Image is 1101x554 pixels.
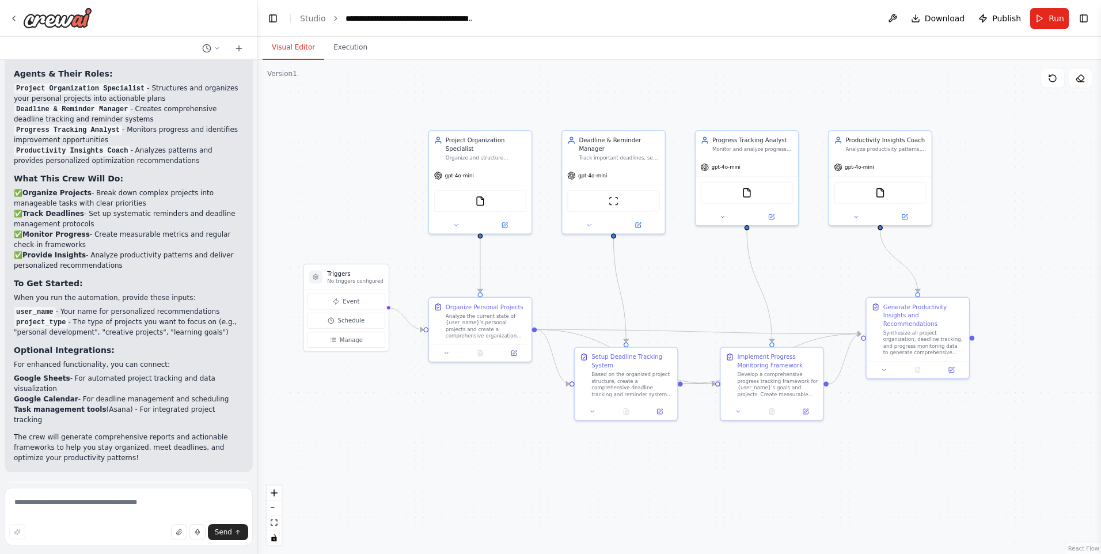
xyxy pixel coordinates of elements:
p: For enhanced functionality, you can connect: [14,359,244,370]
code: project_type [14,317,68,328]
img: FileReadTool [475,196,485,206]
div: Implement Progress Monitoring Framework [737,353,818,370]
code: Productivity Insights Coach [14,146,130,156]
button: Upload files [171,524,187,540]
div: TriggersNo triggers configuredEventScheduleManage [303,264,389,352]
div: Project Organization Specialist [446,136,526,153]
div: Project Organization SpecialistOrganize and structure personal projects by analyzing project requ... [428,130,532,234]
button: Manage [307,332,385,347]
strong: Organize Projects [22,189,92,197]
div: Deadline & Reminder ManagerTrack important deadlines, set up reminders, and create scheduling sys... [561,130,666,234]
g: Edge from 9423a390-90e0-4a21-8bc5-a21dde237032 to e7e718de-33b6-48af-97a7-4f2cdfec977d [537,325,569,388]
li: - Analyzes patterns and provides personalized optimization recommendations [14,145,244,166]
p: When you run the automation, provide these inputs: [14,293,244,303]
button: Send [208,524,248,540]
strong: Optional Integrations: [14,346,115,355]
div: Monitor and analyze progress on personal goals and projects, identifying completion rates, bottle... [712,146,793,153]
g: Edge from c6b83efc-4b58-49d9-a7af-f81dca76b04f to 44e9cf1e-b2cc-427c-9598-732a070fcb1e [829,329,861,388]
button: Hide left sidebar [265,10,281,26]
button: toggle interactivity [267,530,282,545]
li: - For automated project tracking and data visualization [14,373,244,394]
button: Run [1030,8,1069,29]
code: Project Organization Specialist [14,84,147,94]
div: Develop a comprehensive progress tracking framework for {user_name}'s goals and projects. Create ... [737,371,818,397]
li: - Creates comprehensive deadline tracking and reminder systems [14,104,244,124]
g: Edge from 63dbd4df-b1f1-45ce-8688-7759a5b40b4d to 44e9cf1e-b2cc-427c-9598-732a070fcb1e [876,230,922,293]
button: No output available [609,407,644,416]
button: No output available [462,348,498,358]
div: React Flow controls [267,485,282,545]
span: Run [1049,13,1064,24]
a: Studio [300,14,326,23]
span: Manage [340,336,363,344]
g: Edge from 9423a390-90e0-4a21-8bc5-a21dde237032 to 44e9cf1e-b2cc-427c-9598-732a070fcb1e [537,325,861,338]
g: Edge from e7e718de-33b6-48af-97a7-4f2cdfec977d to c6b83efc-4b58-49d9-a7af-f81dca76b04f [683,380,715,388]
div: Implement Progress Monitoring FrameworkDevelop a comprehensive progress tracking framework for {u... [720,347,824,420]
div: Based on the organized project structure, create a comprehensive deadline tracking and reminder s... [591,371,672,397]
div: Organize Personal Projects [446,303,523,311]
div: Organize Personal ProjectsAnalyze the current state of {user_name}'s personal projects and create... [428,297,532,363]
button: Visual Editor [263,36,324,60]
button: Execution [324,36,377,60]
li: - The type of projects you want to focus on (e.g., "personal development", "creative projects", "... [14,317,244,337]
p: The crew will generate comprehensive reports and actionable frameworks to help you stay organized... [14,432,244,463]
button: Event [307,294,385,309]
strong: Task management tools [14,405,107,413]
button: Open in side panel [614,220,662,230]
g: Edge from e7e718de-33b6-48af-97a7-4f2cdfec977d to 44e9cf1e-b2cc-427c-9598-732a070fcb1e [683,329,861,388]
button: Publish [974,8,1026,29]
nav: breadcrumb [300,13,475,24]
button: Show right sidebar [1076,10,1092,26]
span: Schedule [338,317,365,325]
code: Progress Tracking Analyst [14,125,122,135]
img: ScrapeWebsiteTool [609,196,618,206]
div: Generate Productivity Insights and Recommendations [883,303,964,328]
strong: Monitor Progress [22,230,90,238]
g: Edge from triggers to 9423a390-90e0-4a21-8bc5-a21dde237032 [388,303,423,333]
code: Deadline & Reminder Manager [14,104,130,115]
g: Edge from 7b1ffc9f-f26b-411b-9e96-9b7cd8994e3e to e7e718de-33b6-48af-97a7-4f2cdfec977d [609,238,630,342]
p: ✅ - Break down complex projects into manageable tasks with clear priorities ✅ - Set up systematic... [14,188,244,271]
div: Synthesize all project organization, deadline tracking, and progress monitoring data to generate ... [883,329,964,356]
div: Progress Tracking AnalystMonitor and analyze progress on personal goals and projects, identifying... [695,130,799,226]
button: Open in side panel [748,212,795,222]
strong: Google Sheets [14,374,70,382]
div: Deadline & Reminder Manager [579,136,659,153]
div: Productivity Insights Coach [846,136,927,144]
div: Version 1 [267,69,297,78]
li: - Structures and organizes your personal projects into actionable plans [14,83,244,104]
button: Start a new chat [230,41,248,55]
button: Open in side panel [937,365,966,375]
g: Edge from 72d92bfd-9b6d-4509-abc4-9f446b8571c7 to c6b83efc-4b58-49d9-a7af-f81dca76b04f [743,230,776,343]
strong: Provide Insights [22,251,86,259]
button: zoom in [267,485,282,500]
button: Click to speak your automation idea [189,524,206,540]
div: Progress Tracking Analyst [712,136,793,144]
button: zoom out [267,500,282,515]
button: fit view [267,515,282,530]
span: Publish [992,13,1021,24]
code: user_name [14,307,56,317]
strong: Google Calendar [14,395,78,403]
li: - Monitors progress and identifies improvement opportunities [14,124,244,145]
li: - For deadline management and scheduling [14,394,244,404]
span: gpt-4o-mini [845,164,874,171]
button: Open in side panel [791,407,820,416]
span: gpt-4o-mini [712,164,741,171]
li: - Your name for personalized recommendations [14,306,244,317]
span: gpt-4o-mini [445,172,473,179]
span: gpt-4o-mini [578,172,607,179]
button: Open in side panel [499,348,528,358]
strong: What This Crew Will Do: [14,174,123,183]
strong: To Get Started: [14,279,83,288]
button: Open in side panel [481,220,528,230]
span: Send [215,528,232,537]
button: Download [906,8,970,29]
button: Improve this prompt [9,524,25,540]
div: Organize and structure personal projects by analyzing project requirements, breaking them down in... [446,154,526,161]
button: No output available [900,365,935,375]
img: FileReadTool [742,188,751,198]
a: React Flow attribution [1068,545,1099,552]
button: Switch to previous chat [198,41,225,55]
button: Schedule [307,313,385,328]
